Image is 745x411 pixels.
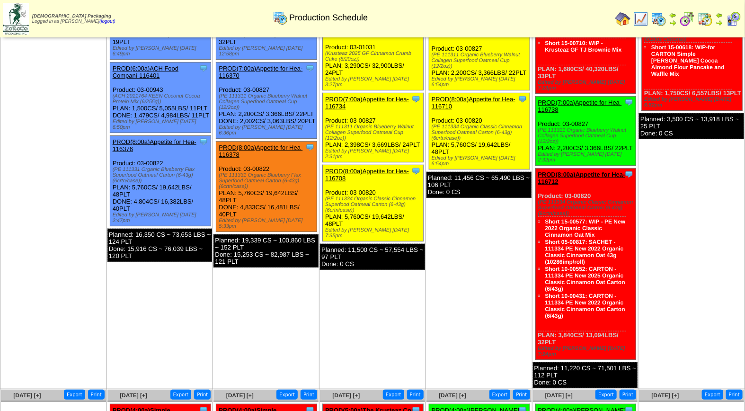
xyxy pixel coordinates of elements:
div: Edited by [PERSON_NAME] [DATE] 6:50pm [113,119,211,130]
div: Edited by [PERSON_NAME] [DATE] 7:35pm [325,227,423,239]
button: Print [88,390,105,400]
button: Export [276,390,298,400]
a: (logout) [99,19,115,24]
div: Product: 03-00827 PLAN: 2,200CS / 3,366LBS / 22PLT [535,97,636,166]
div: (PE 111311 Organic Blueberry Walnut Collagen Superfood Oatmeal Cup (12/2oz)) [538,127,636,144]
a: Short 05-00817: SACHET - 111334 PE New 2022 Organic Classic Cinnamon Oat 43g (10286imp/roll) [545,239,624,265]
img: Tooltip [624,98,634,107]
a: Short 15-00618: WIP-for CARTON Simple [PERSON_NAME] Cocoa Almond Flour Pancake and Waffle Mix [651,44,725,77]
div: (PE 111331 Organic Blueberry Flax Superfood Oatmeal Carton (6-43g)(6crtn/case)) [113,167,211,184]
div: (Krusteaz 2025 GF Cinnamon Crumb Cake (8/20oz)) [325,51,423,62]
a: [DATE] [+] [652,392,679,399]
div: (PE 111334 Organic Classic Cinnamon Superfood Oatmeal Carton (6-43g)(6crtn/case)) [432,124,530,141]
div: Edited by [PERSON_NAME] [DATE] 7:24pm [538,346,636,357]
a: PROD(7:00a)Appetite for Hea-116738 [538,99,622,113]
div: Edited by [PERSON_NAME] [DATE] 2:32pm [538,152,636,163]
a: PROD(8:00a)Appetite for Hea-116712 [538,171,625,185]
span: Logged in as [PERSON_NAME] [32,14,115,24]
img: Tooltip [199,63,208,73]
a: PROD(7:00a)Appetite for Hea-116734 [325,96,409,110]
div: Edited by [PERSON_NAME] [DATE] 3:27pm [325,76,423,88]
img: calendarcustomer.gif [726,11,741,27]
div: (PE 111311 Organic Blueberry Walnut Collagen Superfood Oatmeal Cup (12/2oz)) [432,52,530,69]
img: Tooltip [305,63,315,73]
span: Production Schedule [289,13,368,23]
div: Edited by [PERSON_NAME] [DATE] 2:31pm [325,148,423,160]
img: arrowright.gif [669,19,677,27]
button: Print [407,390,424,400]
div: Product: 03-00943 PLAN: 1,500CS / 5,055LBS / 11PLT DONE: 1,479CS / 4,984LBS / 11PLT [110,63,211,133]
div: Edited by [PERSON_NAME] [DATE] 7:23pm [538,80,636,91]
div: Product: 03-00820 PLAN: 5,760CS / 19,642LBS / 48PLT [429,93,530,170]
div: Edited by [PERSON_NAME] [DATE] 6:49pm [113,45,211,57]
div: Product: 03-01073 PLAN: 1,680CS / 40,320LBS / 33PLT [535,1,636,94]
button: Print [726,390,743,400]
a: [DATE] [+] [332,392,360,399]
a: Short 10-00431: CARTON - 111334 PE New 2022 Organic Classic Cinnamon Oat Carton (6/43g) [545,293,625,319]
div: Edited by [PERSON_NAME] [DATE] 6:36pm [219,125,317,136]
button: Export [64,390,85,400]
span: [DATE] [+] [120,392,147,399]
div: Product: 03-01031 PLAN: 3,290CS / 32,900LBS / 24PLT [323,20,424,90]
div: Edited by [PERSON_NAME] [DATE] 2:47pm [113,212,211,223]
div: (ACH 2011764 KEEN Coconut Cocoa Protein Mix (6/255g)) [113,93,211,105]
div: Planned: 16,350 CS ~ 73,653 LBS ~ 124 PLT Done: 15,916 CS ~ 76,039 LBS ~ 120 PLT [107,229,213,262]
div: Planned: 11,220 CS ~ 71,501 LBS ~ 112 PLT Done: 0 CS [533,362,638,388]
div: Planned: 19,339 CS ~ 100,860 LBS ~ 152 PLT Done: 15,253 CS ~ 82,987 LBS ~ 121 PLT [213,234,319,268]
img: calendarprod.gif [651,11,666,27]
div: Edited by [PERSON_NAME] [DATE] 6:54pm [432,155,530,167]
div: (PE 111334 Organic Classic Cinnamon Superfood Oatmeal Carton (6-43g)(6crtn/case)) [325,196,423,213]
div: Edited by [PERSON_NAME] [DATE] 5:33pm [219,218,317,229]
span: [DEMOGRAPHIC_DATA] Packaging [32,14,111,19]
button: Export [489,390,511,400]
a: PROD(7:00a)Appetite for Hea-116370 [219,65,302,79]
img: line_graph.gif [633,11,648,27]
div: Product: 03-00820 PLAN: 3,840CS / 13,094LBS / 32PLT [535,169,636,360]
div: Product: 03-00820 PLAN: 5,760CS / 19,642LBS / 48PLT [323,165,424,241]
div: Planned: 11,456 CS ~ 65,490 LBS ~ 106 PLT Done: 0 CS [426,172,532,198]
div: Planned: 3,500 CS ~ 13,918 LBS ~ 25 PLT Done: 0 CS [639,113,744,139]
a: PROD(8:00a)Appetite for Hea-116708 [325,168,409,182]
div: Product: 03-00822 PLAN: 5,760CS / 19,642LBS / 48PLT DONE: 4,804CS / 16,382LBS / 40PLT [110,136,211,226]
img: arrowleft.gif [669,11,677,19]
div: (PE 111334 Organic Classic Cinnamon Superfood Oatmeal Carton (6-43g)(6crtn/case)) [538,199,636,216]
div: Product: 03-00827 PLAN: 2,398CS / 3,669LBS / 24PLT [323,93,424,162]
img: Tooltip [518,94,527,104]
div: Planned: 11,500 CS ~ 57,554 LBS ~ 97 PLT Done: 0 CS [320,244,425,270]
a: [DATE] [+] [13,392,41,399]
a: Short 15-00710: WIP - Krusteaz GF TJ Brownie Mix [545,40,622,53]
div: Product: 03-00827 PLAN: 2,200CS / 3,366LBS / 22PLT DONE: 2,002CS / 3,063LBS / 20PLT [216,63,317,139]
a: PROD(8:00a)Appetite for Hea-116710 [432,96,515,110]
img: Tooltip [624,170,634,179]
div: (PE 111311 Organic Blueberry Walnut Collagen Superfood Oatmeal Cup (12/2oz)) [325,124,423,141]
a: Short 10-00552: CARTON - 111334 PE New 2025 Organic Classic Cinnamon Oat Carton (6/43g) [545,266,625,292]
img: Tooltip [411,166,421,176]
div: Product: 03-00822 PLAN: 5,760CS / 19,642LBS / 48PLT DONE: 4,833CS / 16,481LBS / 40PLT [216,142,317,232]
button: Export [383,390,404,400]
img: Tooltip [199,137,208,146]
div: Edited by [PERSON_NAME] [DATE] 6:54pm [432,76,530,88]
img: zoroco-logo-small.webp [3,3,29,35]
button: Export [595,390,617,400]
img: calendarblend.gif [680,11,695,27]
button: Print [301,390,317,400]
div: Edited by [PERSON_NAME] [DATE] 6:52pm [644,97,742,108]
div: Edited by [PERSON_NAME] [DATE] 12:58pm [219,45,317,57]
a: [DATE] [+] [545,392,573,399]
button: Print [513,390,530,400]
div: (PE 111331 Organic Blueberry Flax Superfood Oatmeal Carton (6-43g)(6crtn/case)) [219,172,317,189]
div: Product: 03-00827 PLAN: 2,200CS / 3,366LBS / 22PLT [429,21,530,90]
button: Export [702,390,723,400]
img: arrowright.gif [716,19,723,27]
a: PROD(8:00a)Appetite for Hea-116376 [113,138,196,152]
a: [DATE] [+] [439,392,466,399]
button: Print [620,390,636,400]
img: calendarprod.gif [273,10,288,25]
div: (PE 111311 Organic Blueberry Walnut Collagen Superfood Oatmeal Cup (12/2oz)) [219,93,317,110]
img: Tooltip [411,94,421,104]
